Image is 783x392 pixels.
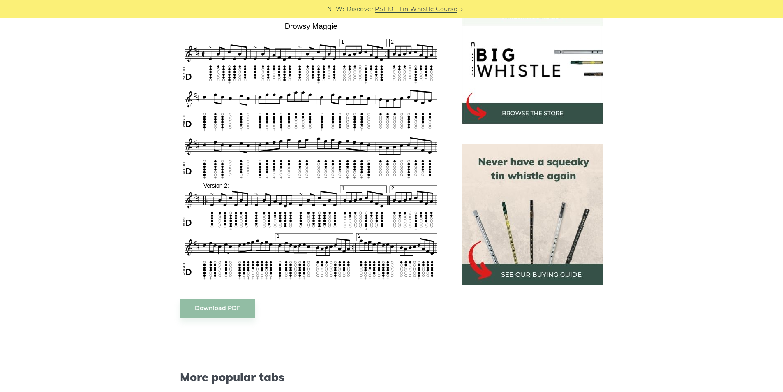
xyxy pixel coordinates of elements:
[375,5,457,14] a: PST10 - Tin Whistle Course
[327,5,344,14] span: NEW:
[180,19,442,282] img: Drowsy Maggie Tin Whistle Tabs & Sheet Music
[180,370,442,384] span: More popular tabs
[462,144,603,285] img: tin whistle buying guide
[180,299,255,318] a: Download PDF
[346,5,374,14] span: Discover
